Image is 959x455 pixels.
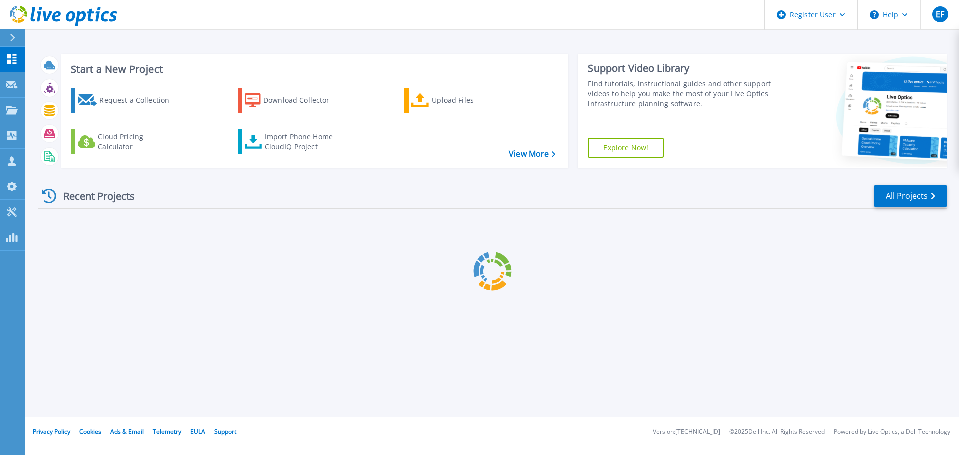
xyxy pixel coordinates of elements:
a: Upload Files [404,88,515,113]
div: Download Collector [263,90,343,110]
div: Recent Projects [38,184,148,208]
h3: Start a New Project [71,64,555,75]
div: Cloud Pricing Calculator [98,132,178,152]
a: View More [509,149,555,159]
span: EF [936,10,944,18]
a: EULA [190,427,205,436]
a: All Projects [874,185,947,207]
a: Cookies [79,427,101,436]
div: Request a Collection [99,90,179,110]
a: Explore Now! [588,138,664,158]
a: Ads & Email [110,427,144,436]
a: Privacy Policy [33,427,70,436]
li: © 2025 Dell Inc. All Rights Reserved [729,429,825,435]
div: Upload Files [432,90,511,110]
li: Powered by Live Optics, a Dell Technology [834,429,950,435]
a: Telemetry [153,427,181,436]
li: Version: [TECHNICAL_ID] [653,429,720,435]
div: Import Phone Home CloudIQ Project [265,132,343,152]
div: Support Video Library [588,62,776,75]
div: Find tutorials, instructional guides and other support videos to help you make the most of your L... [588,79,776,109]
a: Request a Collection [71,88,182,113]
a: Download Collector [238,88,349,113]
a: Cloud Pricing Calculator [71,129,182,154]
a: Support [214,427,236,436]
